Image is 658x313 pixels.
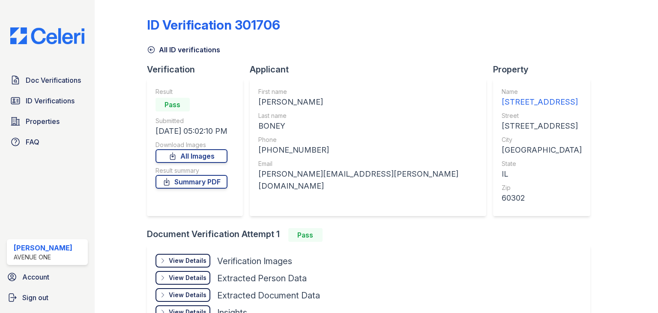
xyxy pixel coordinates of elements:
div: Pass [156,98,190,111]
div: 60302 [502,192,582,204]
div: View Details [169,274,206,282]
a: Name [STREET_ADDRESS] [502,87,582,108]
div: IL [502,168,582,180]
a: All ID verifications [147,45,220,55]
div: Extracted Person Data [217,272,307,284]
div: Verification [147,63,250,75]
div: Result summary [156,166,227,175]
div: Document Verification Attempt 1 [147,228,597,242]
div: [PERSON_NAME] [14,243,72,253]
div: [DATE] 05:02:10 PM [156,125,227,137]
div: Result [156,87,227,96]
span: Sign out [22,292,48,303]
div: Verification Images [217,255,292,267]
a: All Images [156,149,227,163]
a: Doc Verifications [7,72,88,89]
div: Phone [258,135,478,144]
a: Sign out [3,289,91,306]
div: Pass [288,228,323,242]
div: [STREET_ADDRESS] [502,96,582,108]
div: [GEOGRAPHIC_DATA] [502,144,582,156]
span: FAQ [26,137,39,147]
div: Download Images [156,141,227,149]
a: Properties [7,113,88,130]
div: Email [258,160,478,168]
div: View Details [169,256,206,265]
a: Summary PDF [156,175,227,189]
span: Properties [26,116,60,126]
div: [PERSON_NAME][EMAIL_ADDRESS][PERSON_NAME][DOMAIN_NAME] [258,168,478,192]
div: ID Verification 301706 [147,17,280,33]
div: [PHONE_NUMBER] [258,144,478,156]
div: City [502,135,582,144]
div: [PERSON_NAME] [258,96,478,108]
div: Zip [502,184,582,192]
div: BONEY [258,120,478,132]
div: Applicant [250,63,493,75]
div: [STREET_ADDRESS] [502,120,582,132]
div: Submitted [156,117,227,125]
a: ID Verifications [7,92,88,109]
div: Name [502,87,582,96]
div: Street [502,111,582,120]
span: Account [22,272,49,282]
div: Property [493,63,597,75]
span: ID Verifications [26,96,75,106]
img: CE_Logo_Blue-a8612792a0a2168367f1c8372b55b34899dd931a85d93a1a3d3e32e68fde9ad4.png [3,27,91,44]
a: FAQ [7,133,88,150]
div: Last name [258,111,478,120]
div: State [502,160,582,168]
div: Avenue One [14,253,72,262]
a: Account [3,268,91,286]
span: Doc Verifications [26,75,81,85]
div: Extracted Document Data [217,289,320,301]
div: First name [258,87,478,96]
div: View Details [169,291,206,299]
